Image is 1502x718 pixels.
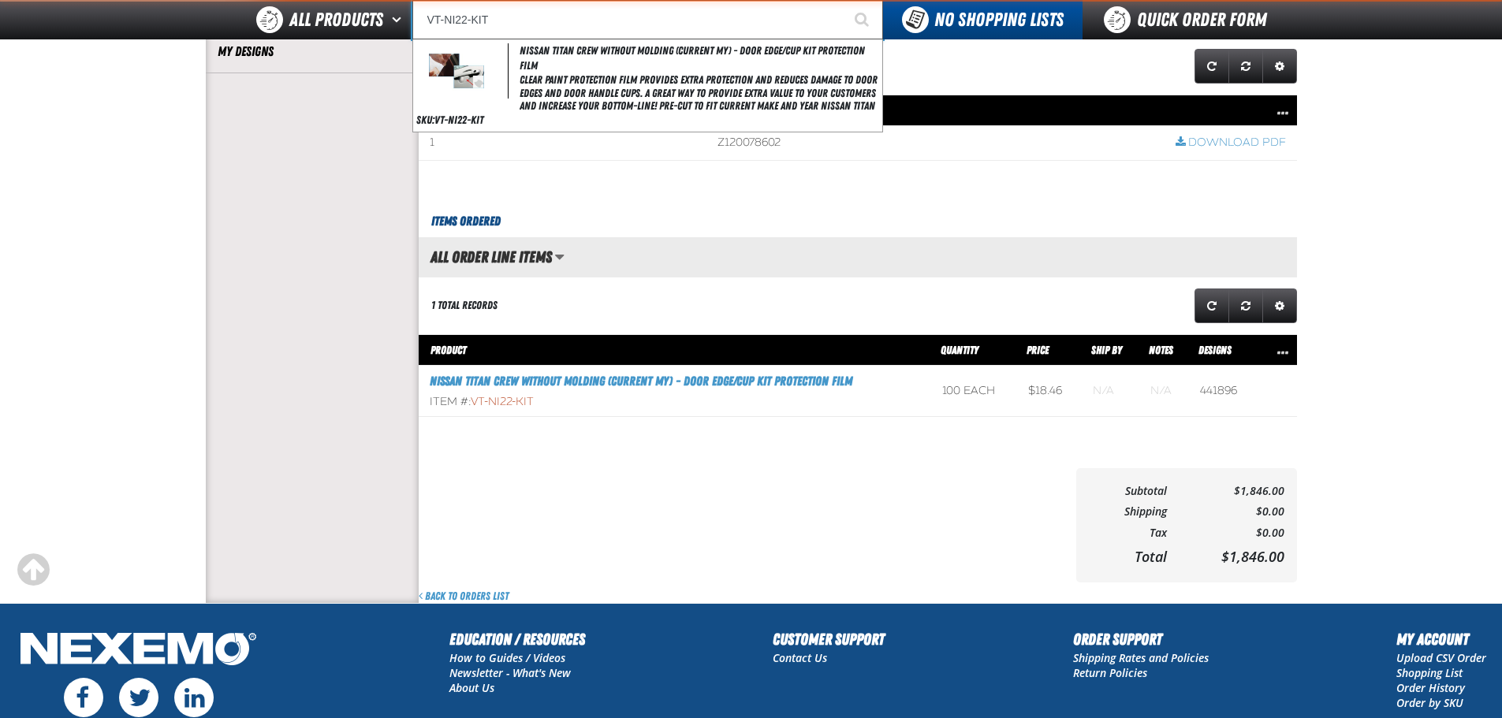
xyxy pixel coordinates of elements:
[1262,288,1297,323] a: Expand or Collapse Grid Settings
[1089,481,1168,502] td: Subtotal
[1396,665,1463,680] a: Shopping List
[931,366,1018,417] td: 100 each
[1073,665,1147,680] a: Return Policies
[1189,366,1258,417] td: 441896
[419,248,552,266] h2: All Order Line Items
[941,344,978,356] span: Quantity
[419,126,707,161] td: 1
[773,627,885,651] h2: Customer Support
[289,6,383,34] span: All Products
[1089,523,1168,544] td: Tax
[1149,344,1173,356] span: Notes
[1089,501,1168,523] td: Shipping
[449,627,585,651] h2: Education / Resources
[1221,547,1284,566] span: $1,846.00
[1176,136,1286,151] a: Download PDF row action
[449,680,494,695] a: About Us
[1396,650,1486,665] a: Upload CSV Order
[1027,344,1049,356] span: Price
[1228,288,1263,323] a: Reset grid action
[1165,95,1297,126] th: Row actions
[554,244,565,270] button: Manage grid views. Current view is All Order Line Items
[1091,344,1122,356] span: Ship By
[419,589,509,604] a: Back to Orders List
[520,44,865,72] span: Nissan Titan Crew without molding (Current MY) - Door Edge/Cup Kit Protection Film
[1258,334,1297,366] th: Row actions
[706,126,1165,161] td: Z120078602
[1198,344,1232,356] span: Designs
[1396,695,1463,710] a: Order by SKU
[934,9,1064,31] span: No Shopping Lists
[416,113,483,126] span: SKU:VT-NI22-KIT
[1195,49,1229,84] a: Refresh grid action
[16,552,50,587] div: Scroll to the top
[1262,49,1297,84] a: Expand or Collapse Grid Settings
[1089,544,1168,569] td: Total
[430,395,920,410] div: Item #:
[1167,523,1284,544] td: $0.00
[449,650,565,665] a: How to Guides / Videos
[1228,49,1263,84] a: Reset grid action
[16,627,261,674] img: Nexemo Logo
[1073,627,1209,651] h2: Order Support
[218,43,407,61] a: My Designs
[1073,650,1209,665] a: Shipping Rates and Policies
[449,665,571,680] a: Newsletter - What's New
[1082,366,1139,417] td: Blank
[1396,627,1486,651] h2: My Account
[1167,501,1284,523] td: $0.00
[430,374,852,389] a: Nissan Titan Crew without molding (Current MY) - Door Edge/Cup Kit Protection Film
[471,395,534,408] span: VT-NI22-KIT
[431,298,498,313] div: 1 total records
[1195,288,1229,323] a: Refresh grid action
[1017,366,1082,417] td: $18.46
[1139,366,1189,417] td: Blank
[419,212,1297,231] h3: Items Ordered
[773,650,827,665] a: Contact Us
[429,43,484,99] img: 5b115888ce73b940522477-3m-door-edge-cup-guard-protection-film-kit_3_56.jpg
[520,73,879,113] span: Clear paint protection film provides extra protection and reduces damage to door edges and door h...
[1396,680,1465,695] a: Order History
[430,344,466,356] span: Product
[1167,481,1284,502] td: $1,846.00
